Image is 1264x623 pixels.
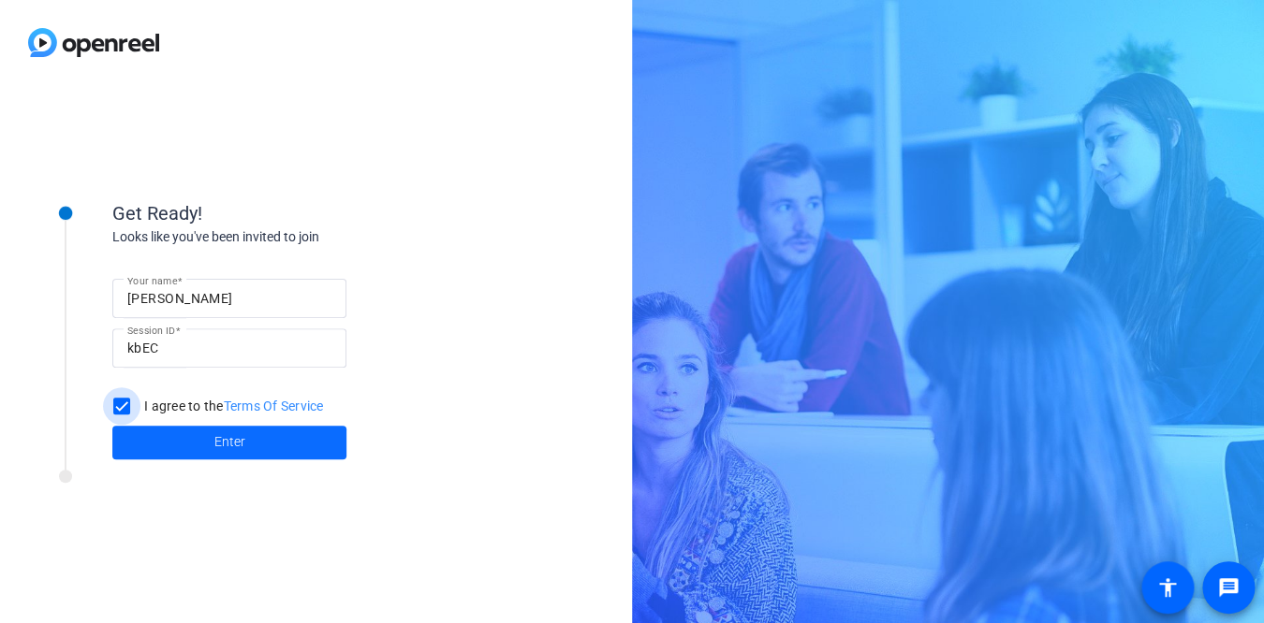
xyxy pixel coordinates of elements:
[112,199,487,227] div: Get Ready!
[127,275,177,286] mat-label: Your name
[1217,576,1240,599] mat-icon: message
[127,325,175,336] mat-label: Session ID
[224,398,324,413] a: Terms Of Service
[112,426,346,459] button: Enter
[112,227,487,247] div: Looks like you've been invited to join
[214,432,245,452] span: Enter
[140,397,324,415] label: I agree to the
[1156,576,1179,599] mat-icon: accessibility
